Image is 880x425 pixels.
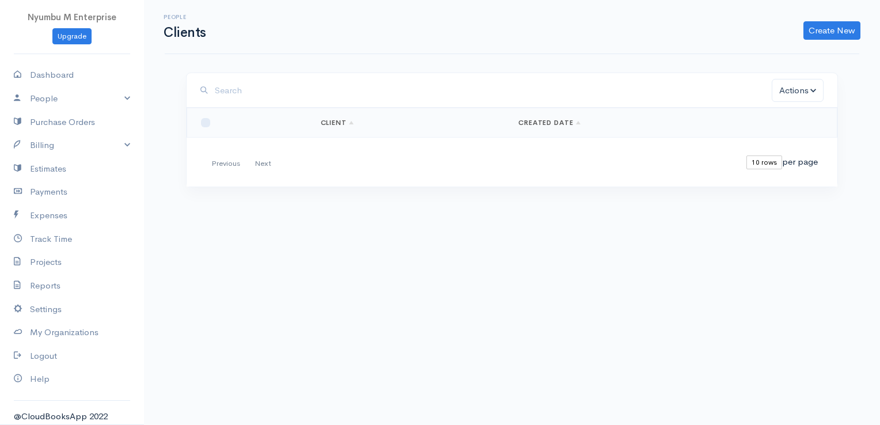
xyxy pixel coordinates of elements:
h6: People [164,14,206,20]
h1: Clients [164,25,206,40]
a: Create New [803,21,860,40]
button: Actions [772,79,824,103]
a: Client [321,118,354,127]
div: per page [746,155,818,172]
a: Upgrade [52,28,92,45]
input: Search [215,79,772,103]
div: @CloudBooksApp 2022 [14,410,130,423]
a: Created Date [518,118,581,127]
span: Nyumbu M Enterprise [28,12,116,22]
